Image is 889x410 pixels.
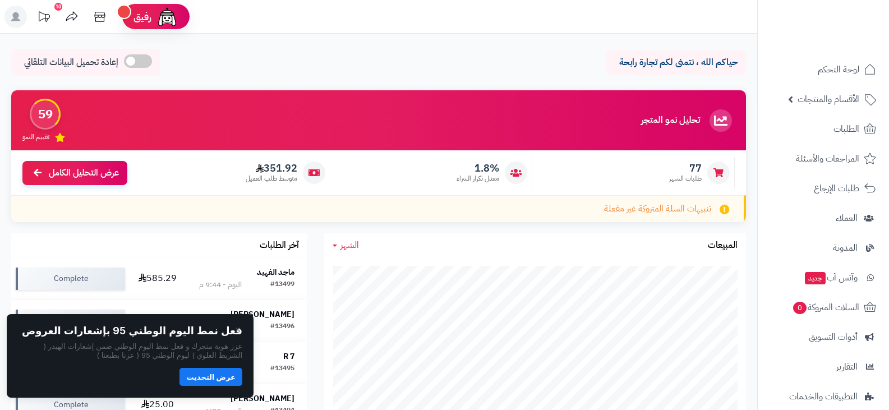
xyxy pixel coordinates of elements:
div: #13496 [270,321,294,333]
a: لوحة التحكم [764,56,882,83]
span: 351.92 [246,162,297,174]
span: المدونة [833,240,858,256]
p: عزز هوية متجرك و فعل نمط اليوم الوطني ضمن إشعارات الهيدر ( الشريط العلوي ) ليوم الوطني 95 ( عزنا ... [18,342,242,360]
a: الطلبات [764,116,882,142]
span: المراجعات والأسئلة [796,151,859,167]
a: طلبات الإرجاع [764,175,882,202]
span: وآتس آب [804,270,858,285]
a: التطبيقات والخدمات [764,383,882,410]
span: التقارير [836,359,858,375]
h3: المبيعات [708,241,738,251]
h3: آخر الطلبات [260,241,299,251]
span: العملاء [836,210,858,226]
span: معدل تكرار الشراء [457,174,499,183]
div: #13499 [270,279,294,291]
span: أدوات التسويق [809,329,858,345]
a: المراجعات والأسئلة [764,145,882,172]
p: حياكم الله ، نتمنى لكم تجارة رابحة [614,56,738,69]
strong: [PERSON_NAME] [231,393,294,404]
span: جديد [805,272,826,284]
span: التطبيقات والخدمات [789,389,858,404]
span: الطلبات [833,121,859,137]
a: عرض التحليل الكامل [22,161,127,185]
span: طلبات الشهر [669,174,702,183]
span: السلات المتروكة [792,300,859,315]
span: تقييم النمو [22,132,49,142]
a: تحديثات المنصة [30,6,58,31]
span: متوسط طلب العميل [246,174,297,183]
img: logo-2.png [813,8,878,32]
a: المدونة [764,234,882,261]
td: 399.00 [130,300,186,342]
span: لوحة التحكم [818,62,859,77]
a: وآتس آبجديد [764,264,882,291]
a: الشهر [333,239,359,252]
div: Complete [16,268,125,290]
a: أدوات التسويق [764,324,882,351]
strong: R 7 [283,351,294,362]
h3: تحليل نمو المتجر [641,116,700,126]
span: إعادة تحميل البيانات التلقائي [24,56,118,69]
span: الأقسام والمنتجات [798,91,859,107]
img: ai-face.png [156,6,178,28]
div: Complete [16,310,125,332]
div: #13495 [270,363,294,375]
div: 10 [54,3,62,11]
span: 0 [793,302,807,315]
a: التقارير [764,353,882,380]
span: تنبيهات السلة المتروكة غير مفعلة [604,202,711,215]
a: العملاء [764,205,882,232]
span: عرض التحليل الكامل [49,167,119,179]
strong: [PERSON_NAME] [231,308,294,320]
span: رفيق [133,10,151,24]
button: عرض التحديث [179,368,242,386]
span: طلبات الإرجاع [814,181,859,196]
h2: فعل نمط اليوم الوطني 95 بإشعارات العروض [22,325,242,337]
div: اليوم - 9:44 م [199,279,242,291]
a: السلات المتروكة0 [764,294,882,321]
strong: ماجد الفهيد [257,266,294,278]
span: الشهر [340,238,359,252]
td: 585.29 [130,258,186,300]
span: 77 [669,162,702,174]
span: 1.8% [457,162,499,174]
